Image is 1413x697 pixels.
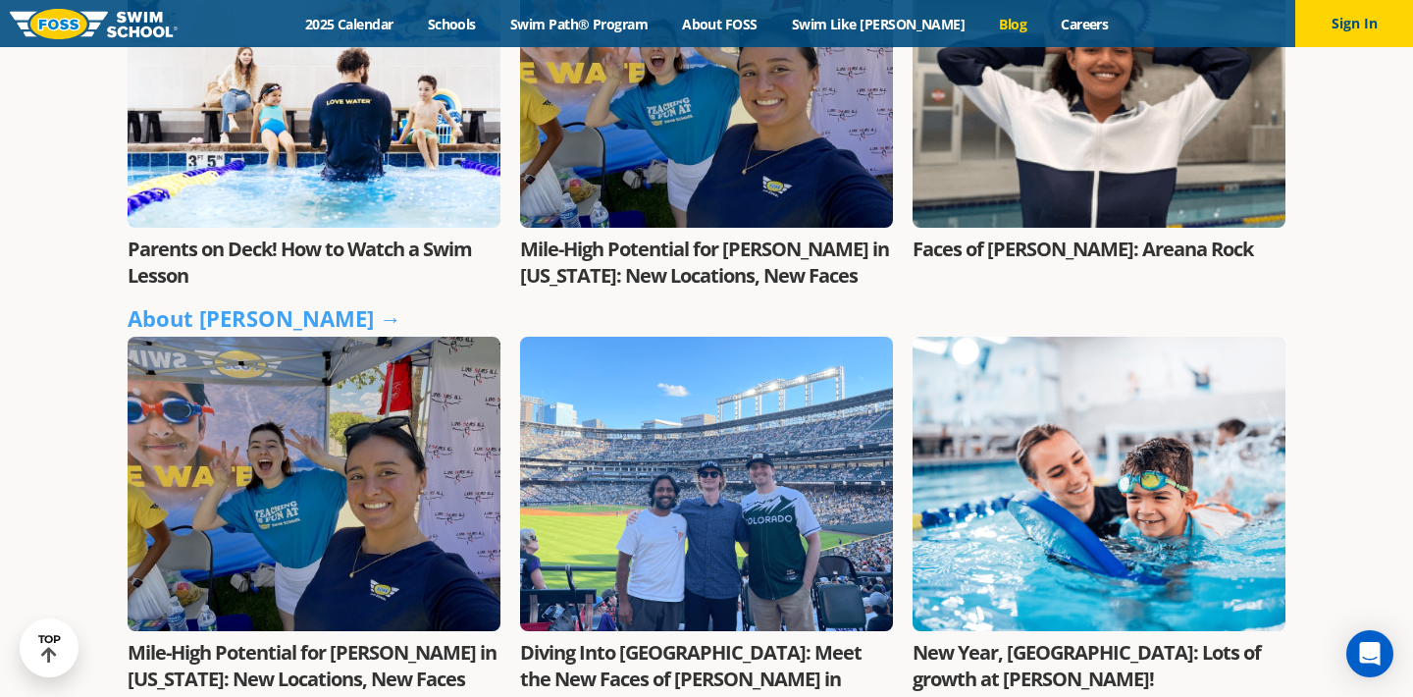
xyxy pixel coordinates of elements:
div: Open Intercom Messenger [1346,630,1393,677]
img: FOSS Swim School Logo [10,9,178,39]
a: 2025 Calendar [288,15,410,33]
a: New Year, [GEOGRAPHIC_DATA]: Lots of growth at [PERSON_NAME]! [913,639,1261,692]
a: Schools [410,15,493,33]
a: Careers [1044,15,1125,33]
a: About [PERSON_NAME] → [128,303,401,333]
a: Mile-High Potential for [PERSON_NAME] in [US_STATE]: New Locations, New Faces [520,236,889,289]
a: Blog [982,15,1044,33]
div: TOP [38,633,61,664]
a: Swim Path® Program [493,15,664,33]
a: Swim Like [PERSON_NAME] [774,15,982,33]
a: Parents on Deck! How to Watch a Swim Lesson [128,236,472,289]
a: Faces of [PERSON_NAME]: Areana Rock [913,236,1253,262]
a: About FOSS [665,15,775,33]
a: Mile-High Potential for [PERSON_NAME] in [US_STATE]: New Locations, New Faces [128,639,497,692]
